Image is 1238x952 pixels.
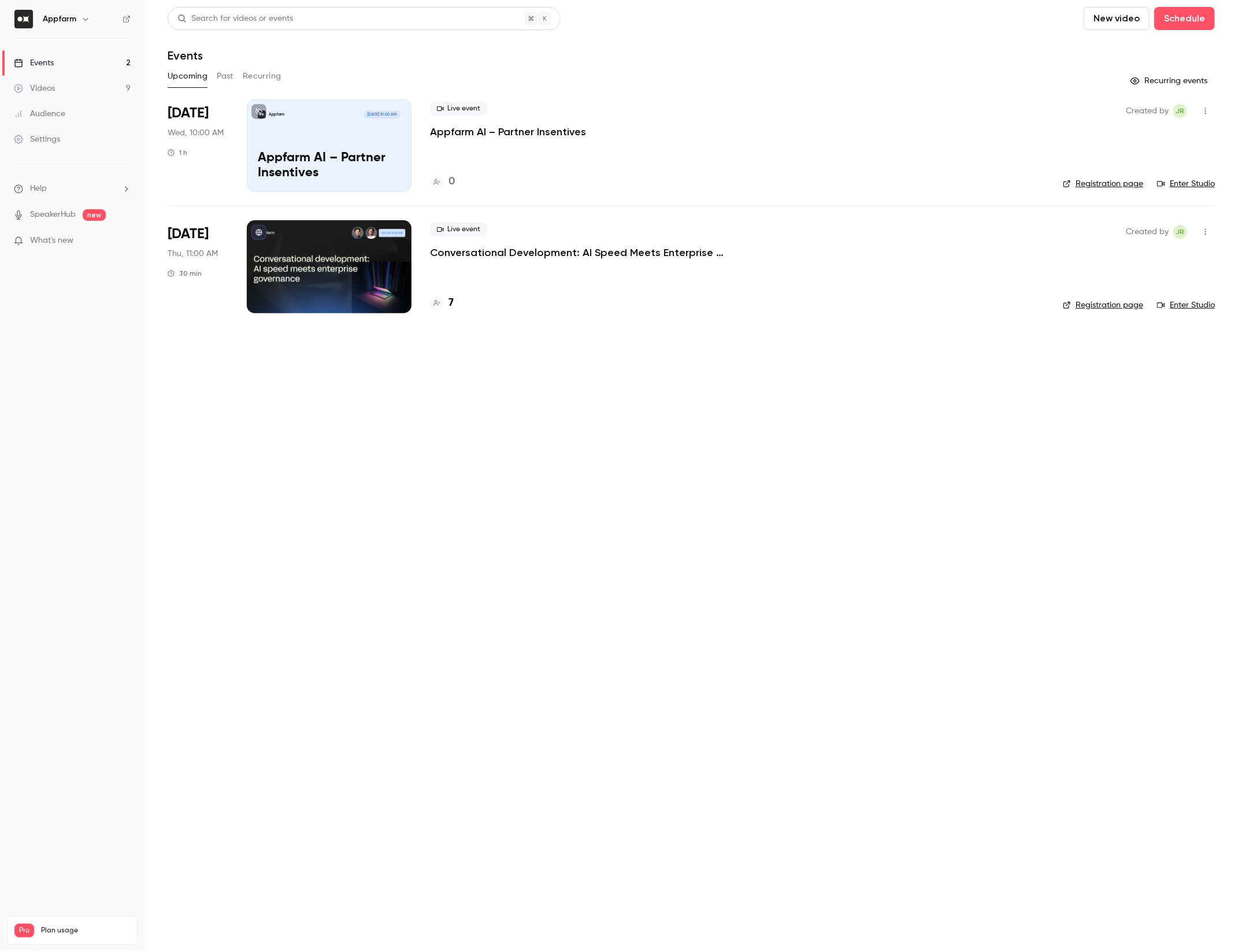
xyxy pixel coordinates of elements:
[14,57,54,69] div: Events
[1173,225,1187,239] span: Julie Remen
[1125,72,1215,90] button: Recurring events
[168,220,228,313] div: Oct 30 Thu, 11:00 AM (Europe/Oslo)
[168,248,218,260] span: Thu, 11:00 AM
[14,183,131,195] li: help-dropdown-opener
[168,269,202,278] div: 30 min
[14,10,33,28] img: Appfarm
[1063,178,1143,190] a: Registration page
[14,134,60,145] div: Settings
[1176,225,1185,239] span: JR
[168,104,209,123] span: [DATE]
[14,924,34,938] span: Pro
[430,125,586,139] a: Appfarm AI – Partner Insentives
[1126,225,1169,239] span: Created by
[168,148,187,157] div: 1 h
[430,174,455,190] a: 0
[247,99,412,192] a: Appfarm AI – Partner InsentivesAppfarm[DATE] 10:00 AMAppfarm AI – Partner Insentives
[14,108,65,120] div: Audience
[243,67,281,86] button: Recurring
[1084,7,1150,30] button: New video
[364,110,400,118] span: [DATE] 10:00 AM
[258,151,401,181] p: Appfarm AI – Partner Insentives
[269,112,284,117] p: Appfarm
[30,209,76,221] a: SpeakerHub
[1154,7,1215,30] button: Schedule
[1063,299,1143,311] a: Registration page
[168,49,203,62] h1: Events
[168,127,224,139] span: Wed, 10:00 AM
[1157,299,1215,311] a: Enter Studio
[14,83,55,94] div: Videos
[449,174,455,190] h4: 0
[430,223,487,236] span: Live event
[217,67,233,86] button: Past
[168,99,228,192] div: Oct 15 Wed, 10:00 AM (Europe/Oslo)
[41,926,130,935] span: Plan usage
[1157,178,1215,190] a: Enter Studio
[449,295,454,311] h4: 7
[177,13,293,25] div: Search for videos or events
[83,209,106,221] span: new
[430,295,454,311] a: 7
[117,236,131,246] iframe: Noticeable Trigger
[43,13,76,25] h6: Appfarm
[1173,104,1187,118] span: Julie Remen
[430,246,777,260] a: Conversational Development: AI Speed Meets Enterprise Governance
[1176,104,1185,118] span: JR
[168,67,207,86] button: Upcoming
[168,225,209,243] span: [DATE]
[430,102,487,116] span: Live event
[1126,104,1169,118] span: Created by
[30,235,73,247] span: What's new
[30,183,47,195] span: Help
